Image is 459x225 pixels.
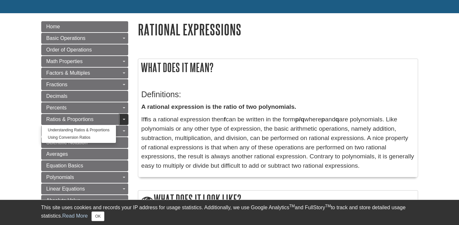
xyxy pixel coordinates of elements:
[46,174,74,180] span: Polynomials
[41,33,128,44] a: Basic Operations
[41,21,128,32] a: Home
[46,163,83,168] span: Equation Basics
[91,211,104,221] button: Close
[41,102,128,113] a: Percents
[41,195,128,206] a: Absolute Value
[46,186,85,192] span: Linear Equations
[224,116,225,123] strong: f
[46,47,92,52] span: Order of Operations
[46,93,68,99] span: Decimals
[62,213,88,219] a: Read More
[46,70,90,76] span: Factors & Multiples
[335,116,339,123] strong: q
[41,79,128,90] a: Fractions
[46,198,81,203] span: Absolute Value
[46,117,94,122] span: Ratios & Proportions
[46,24,60,29] span: Home
[41,56,128,67] a: Math Properties
[41,160,128,171] a: Equation Basics
[41,44,128,55] a: Order of Operations
[138,191,418,209] h2: What does it look like?
[321,116,325,123] strong: p
[42,134,116,141] a: Using Conversion Ratios
[141,103,296,110] strong: A rational expression is the ratio of two polynomials.
[141,115,415,171] p: If is a rational expression then can be written in the form where and are polynomials. Like polyn...
[289,204,295,208] sup: TM
[41,149,128,160] a: Averages
[41,204,418,221] div: This site uses cookies and records your IP address for usage statistics. Additionally, we use Goo...
[145,116,147,123] strong: f
[41,91,128,102] a: Decimals
[46,140,88,145] span: Scientific Notation
[46,151,68,157] span: Averages
[46,59,83,64] span: Math Properties
[295,116,304,123] strong: p/q
[325,204,331,208] sup: TM
[138,59,418,76] h2: What does it mean?
[41,114,128,125] a: Ratios & Proportions
[41,183,128,194] a: Linear Equations
[41,68,128,79] a: Factors & Multiples
[138,21,418,38] h1: Rational Expressions
[41,172,128,183] a: Polynomials
[46,35,86,41] span: Basic Operations
[141,90,415,99] h3: Definitions:
[46,82,68,87] span: Fractions
[42,127,116,134] a: Understanding Ratios & Proportions
[46,105,67,110] span: Percents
